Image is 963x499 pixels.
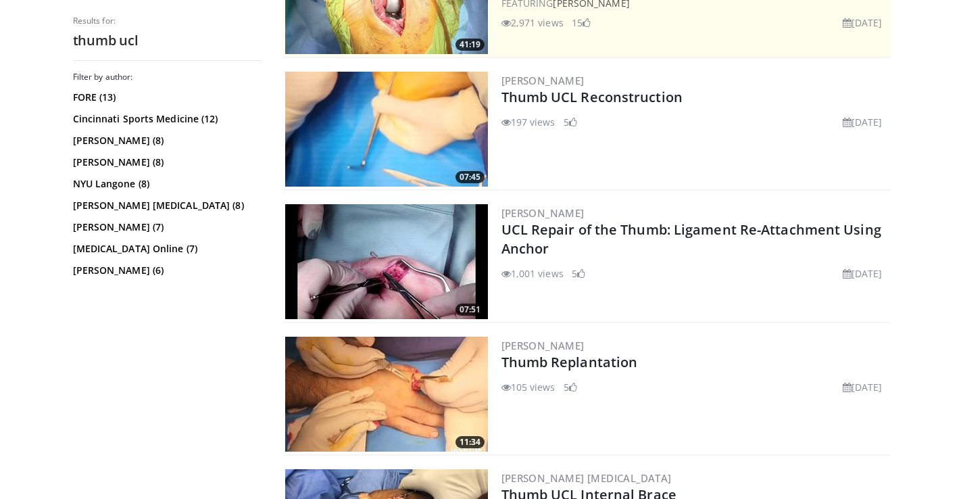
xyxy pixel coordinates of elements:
a: [PERSON_NAME] [501,339,585,352]
span: 41:19 [455,39,485,51]
li: 1,001 views [501,266,564,281]
a: Cincinnati Sports Medicine (12) [73,112,259,126]
h3: Filter by author: [73,72,262,82]
li: [DATE] [843,16,883,30]
img: 1db775ff-40cc-47dd-b7d5-0f20e14bca41.300x170_q85_crop-smart_upscale.jpg [285,204,488,319]
a: [MEDICAL_DATA] Online (7) [73,242,259,256]
span: 07:45 [455,171,485,183]
a: [PERSON_NAME] (8) [73,134,259,147]
img: 86f7a411-b29c-4241-a97c-6b2d26060ca0.300x170_q85_crop-smart_upscale.jpg [285,337,488,452]
a: [PERSON_NAME] [MEDICAL_DATA] (8) [73,199,259,212]
a: [PERSON_NAME] (6) [73,264,259,277]
a: 07:51 [285,204,488,319]
a: [PERSON_NAME] (7) [73,220,259,234]
a: NYU Langone (8) [73,177,259,191]
a: Thumb UCL Reconstruction [501,88,683,106]
li: 5 [564,115,577,129]
a: [PERSON_NAME] (8) [73,156,259,169]
img: 7d8b3c25-a9a4-459b-b693-7f169858dc52.300x170_q85_crop-smart_upscale.jpg [285,72,488,187]
li: 15 [572,16,591,30]
li: [DATE] [843,115,883,129]
a: [PERSON_NAME] [501,74,585,87]
li: [DATE] [843,266,883,281]
a: 07:45 [285,72,488,187]
li: 197 views [501,115,555,129]
span: 07:51 [455,304,485,316]
li: 5 [572,266,585,281]
li: 5 [564,380,577,394]
a: [PERSON_NAME] [501,206,585,220]
li: 105 views [501,380,555,394]
a: [PERSON_NAME] [MEDICAL_DATA] [501,471,672,485]
li: [DATE] [843,380,883,394]
a: 11:34 [285,337,488,452]
a: FORE (13) [73,91,259,104]
li: 2,971 views [501,16,564,30]
a: UCL Repair of the Thumb: Ligament Re-Attachment Using Anchor [501,220,881,258]
h2: thumb ucl [73,32,262,49]
span: 11:34 [455,436,485,448]
a: Thumb Replantation [501,353,638,371]
p: Results for: [73,16,262,26]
